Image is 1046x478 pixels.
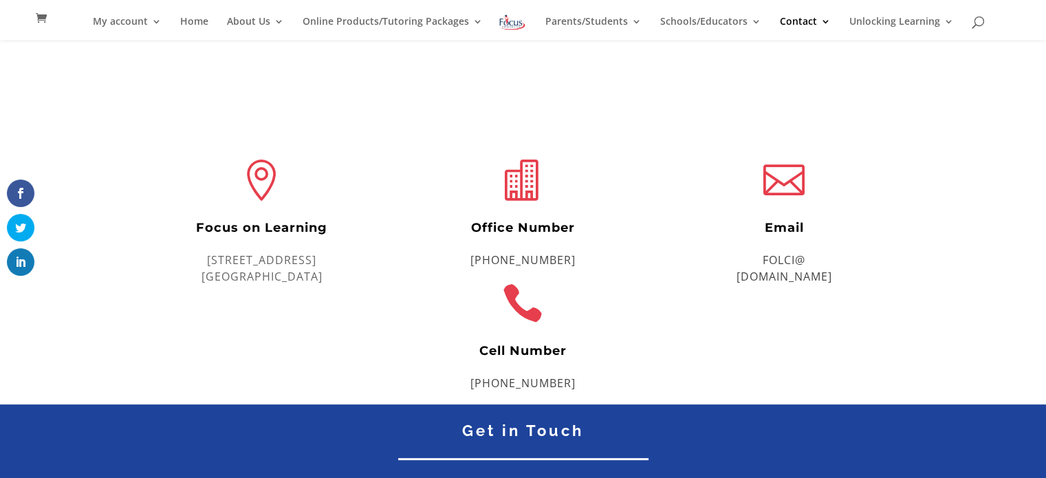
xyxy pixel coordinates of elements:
[227,17,284,40] a: About Us
[93,17,162,40] a: My account
[196,220,327,235] span: Focus on Learning
[152,274,372,290] p: [GEOGRAPHIC_DATA]
[780,17,831,40] a: Contact
[498,12,527,32] img: Focus on Learning
[180,17,208,40] a: Home
[660,17,761,40] a: Schools/Educators
[471,220,575,235] span: Office Number
[470,252,576,268] a: [PHONE_NUMBER]
[479,343,567,358] span: Cell Number
[763,160,805,201] span: 
[152,257,372,274] p: [STREET_ADDRESS]
[765,220,804,235] span: Email
[849,17,954,40] a: Unlocking Learning
[763,252,805,268] a: FOLCI@
[241,160,283,201] span: 
[502,283,544,324] span: 
[545,17,642,40] a: Parents/Students
[502,160,544,201] span: 
[737,269,832,284] a: [DOMAIN_NAME]
[462,422,584,439] span: Get in Touch
[303,17,483,40] a: Online Products/Tutoring Packages
[470,376,576,391] a: [PHONE_NUMBER]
